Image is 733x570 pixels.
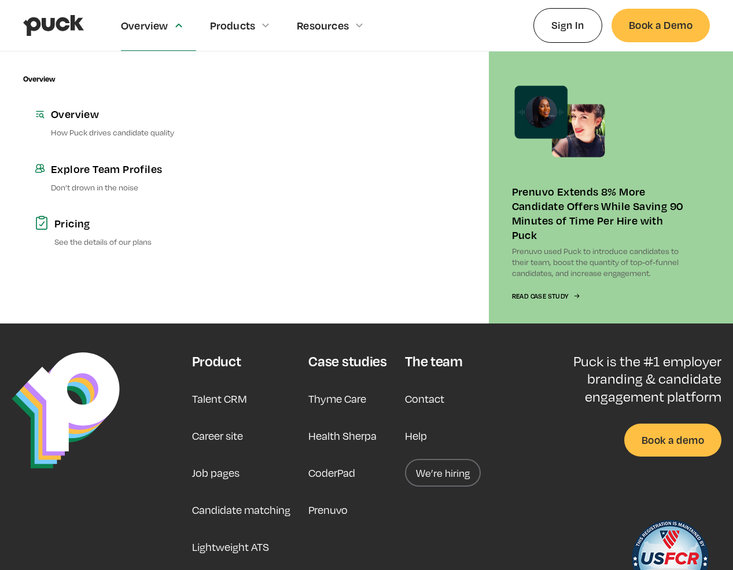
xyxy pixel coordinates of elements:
[51,127,233,138] p: How Puck drives candidate quality
[308,459,355,487] a: CoderPad
[405,385,444,413] a: Contact
[23,204,244,259] a: PricingSee the details of our plans
[624,424,721,457] a: Book a demo
[552,352,721,405] p: Puck is the #1 employer branding & candidate engagement platform
[192,352,241,370] div: Product
[192,496,290,524] a: Candidate matching
[489,52,710,323] a: Prenuvo Extends 8% More Candidate Offers While Saving 90 Minutes of Time Per Hire with PuckPrenuv...
[308,496,348,524] a: Prenuvo
[512,293,569,300] div: Read Case Study
[405,459,481,487] a: We’re hiring
[512,245,687,279] p: Prenuvo used Puck to introduce candidates to their team, boost the quantity of top-of-funnel cand...
[297,19,349,32] div: Resources
[533,8,602,42] a: Sign In
[612,9,710,42] a: Book a Demo
[192,422,243,450] a: Career site
[51,182,233,193] p: Don’t drown in the noise
[405,352,462,370] div: The team
[192,533,269,561] a: Lightweight ATS
[308,352,386,370] div: Case studies
[51,161,233,176] div: Explore Team Profiles
[192,385,247,413] a: Talent CRM
[54,236,233,247] p: See the details of our plans
[192,459,240,487] a: Job pages
[12,352,120,469] img: Puck Logo
[54,216,233,230] div: Pricing
[308,422,377,450] a: Health Sherpa
[210,19,256,32] div: Products
[405,422,427,450] a: Help
[51,106,233,121] div: Overview
[512,184,687,242] div: Prenuvo Extends 8% More Candidate Offers While Saving 90 Minutes of Time Per Hire with Puck
[121,19,168,32] div: Overview
[23,95,244,149] a: OverviewHow Puck drives candidate quality
[23,75,55,83] div: Overview
[23,150,244,204] a: Explore Team ProfilesDon’t drown in the noise
[308,385,366,413] a: Thyme Care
